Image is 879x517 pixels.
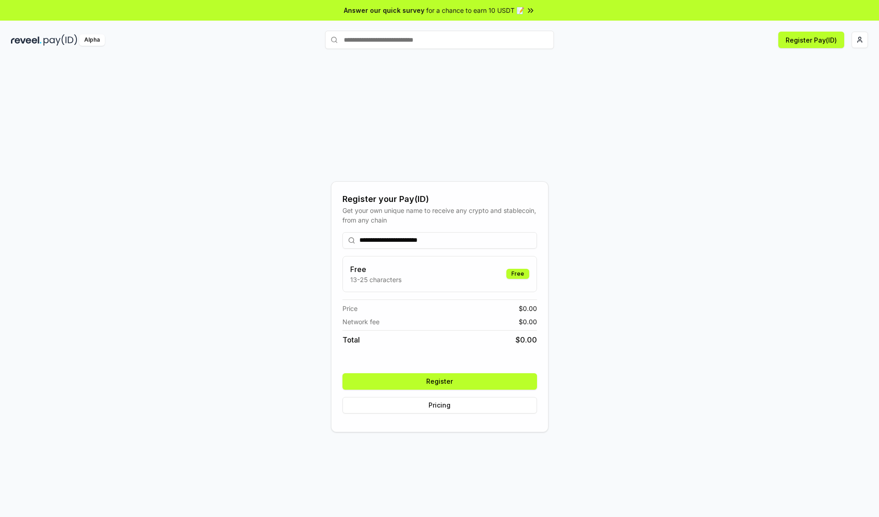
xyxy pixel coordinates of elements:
[342,304,358,313] span: Price
[778,32,844,48] button: Register Pay(ID)
[43,34,77,46] img: pay_id
[79,34,105,46] div: Alpha
[11,34,42,46] img: reveel_dark
[342,373,537,390] button: Register
[342,334,360,345] span: Total
[426,5,524,15] span: for a chance to earn 10 USDT 📝
[515,334,537,345] span: $ 0.00
[350,264,402,275] h3: Free
[506,269,529,279] div: Free
[350,275,402,284] p: 13-25 characters
[344,5,424,15] span: Answer our quick survey
[519,317,537,327] span: $ 0.00
[342,193,537,206] div: Register your Pay(ID)
[342,397,537,414] button: Pricing
[342,317,380,327] span: Network fee
[342,206,537,225] div: Get your own unique name to receive any crypto and stablecoin, from any chain
[519,304,537,313] span: $ 0.00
